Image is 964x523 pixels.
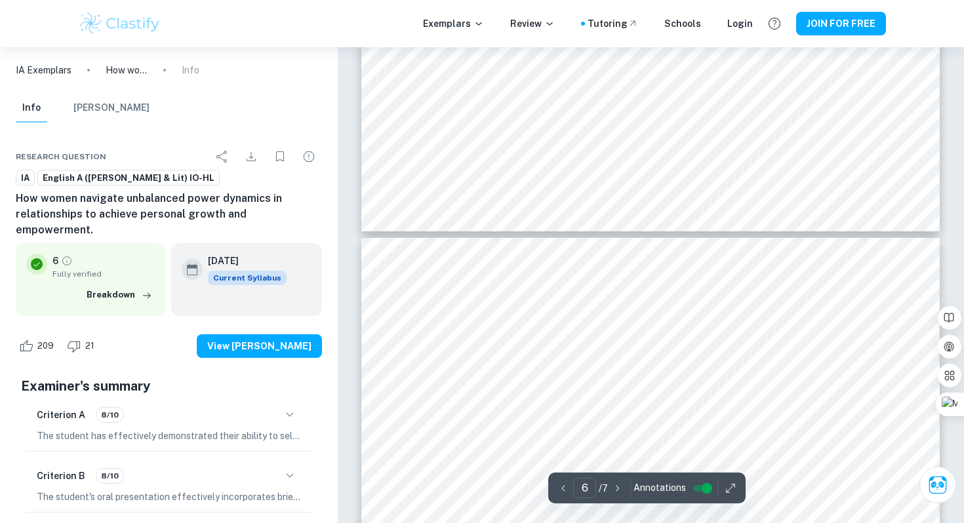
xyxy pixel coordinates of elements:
[106,63,148,77] p: How women navigate unbalanced power dynamics in relationships to achieve personal growth and empo...
[510,16,555,31] p: Review
[197,334,322,358] button: View [PERSON_NAME]
[182,63,199,77] p: Info
[919,467,956,503] button: Ask Clai
[83,285,155,305] button: Breakdown
[78,10,161,37] img: Clastify logo
[52,268,155,280] span: Fully verified
[16,94,47,123] button: Info
[38,172,219,185] span: English A ([PERSON_NAME] & Lit) IO-HL
[208,271,287,285] span: Current Syllabus
[16,336,61,357] div: Like
[267,144,293,170] div: Bookmark
[37,408,85,422] h6: Criterion A
[21,376,317,396] h5: Examiner's summary
[64,336,102,357] div: Dislike
[664,16,701,31] a: Schools
[16,151,106,163] span: Research question
[78,339,102,353] span: 21
[763,12,786,35] button: Help and Feedback
[599,481,608,495] p: / 7
[209,144,235,170] div: Share
[61,255,73,267] a: Grade fully verified
[16,170,35,186] a: IA
[96,470,123,482] span: 8/10
[37,429,301,443] p: The student has effectively demonstrated their ability to select extracts or works that include r...
[588,16,638,31] a: Tutoring
[208,254,276,268] h6: [DATE]
[16,172,34,185] span: IA
[238,144,264,170] div: Download
[633,481,686,495] span: Annotations
[30,339,61,353] span: 209
[16,191,322,238] h6: How women navigate unbalanced power dynamics in relationships to achieve personal growth and empo...
[423,16,484,31] p: Exemplars
[296,144,322,170] div: Report issue
[796,12,886,35] button: JOIN FOR FREE
[37,469,85,483] h6: Criterion B
[16,63,71,77] a: IA Exemplars
[96,409,123,421] span: 8/10
[52,254,58,268] p: 6
[37,170,220,186] a: English A ([PERSON_NAME] & Lit) IO-HL
[208,271,287,285] div: This exemplar is based on the current syllabus. Feel free to refer to it for inspiration/ideas wh...
[73,94,150,123] button: [PERSON_NAME]
[37,490,301,504] p: The student's oral presentation effectively incorporates brief descriptions of visual features in...
[727,16,753,31] a: Login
